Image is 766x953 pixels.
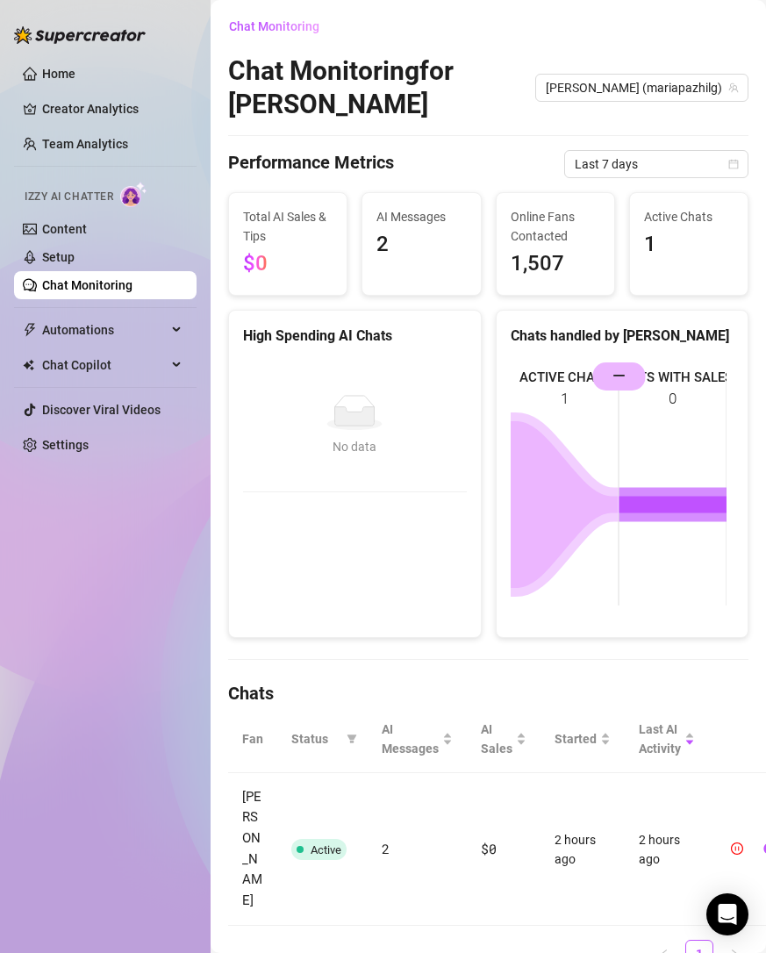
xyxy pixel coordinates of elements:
img: AI Chatter [120,182,147,207]
h4: Performance Metrics [228,150,394,178]
a: Discover Viral Videos [42,403,161,417]
span: $0 [481,840,496,857]
span: Last 7 days [575,151,738,177]
img: Chat Copilot [23,359,34,371]
div: Chats handled by [PERSON_NAME] [511,325,734,347]
span: 2 [382,840,390,857]
span: Izzy AI Chatter [25,189,113,205]
span: Maria (mariapazhilg) [546,75,738,101]
span: Active [311,843,341,856]
span: [PERSON_NAME] [242,789,262,908]
span: AI Messages [382,720,439,758]
span: Automations [42,316,167,344]
img: logo-BBDzfeDw.svg [14,26,146,44]
span: Started [555,729,597,749]
a: Content [42,222,87,236]
a: Home [42,67,75,81]
th: Last AI Activity [625,706,709,773]
span: Active Chats [644,207,734,226]
th: AI Sales [467,706,540,773]
span: 1,507 [511,247,600,281]
a: Settings [42,438,89,452]
span: AI Sales [481,720,512,758]
th: Fan [228,706,277,773]
th: Started [540,706,625,773]
a: Setup [42,250,75,264]
div: No data [261,437,449,456]
span: 2 [376,228,466,262]
span: Status [291,729,340,749]
h2: Chat Monitoring for [PERSON_NAME] [228,54,535,121]
span: Online Fans Contacted [511,207,600,246]
th: AI Messages [368,706,467,773]
span: Total AI Sales & Tips [243,207,333,246]
a: Team Analytics [42,137,128,151]
button: Chat Monitoring [228,12,333,40]
span: team [728,82,739,93]
span: 1 [644,228,734,262]
a: Creator Analytics [42,95,183,123]
span: calendar [728,159,739,169]
span: thunderbolt [23,323,37,337]
div: Open Intercom Messenger [706,893,748,935]
span: AI Messages [376,207,466,226]
td: 2 hours ago [625,773,709,926]
a: Chat Monitoring [42,278,132,292]
span: Last AI Activity [639,720,681,758]
h4: Chats [228,681,748,706]
span: $0 [243,251,268,276]
td: 2 hours ago [540,773,625,926]
span: Chat Monitoring [229,19,319,33]
span: Chat Copilot [42,351,167,379]
span: pause-circle [731,842,743,855]
span: filter [347,734,357,744]
div: High Spending AI Chats [243,325,467,347]
span: filter [343,726,361,752]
